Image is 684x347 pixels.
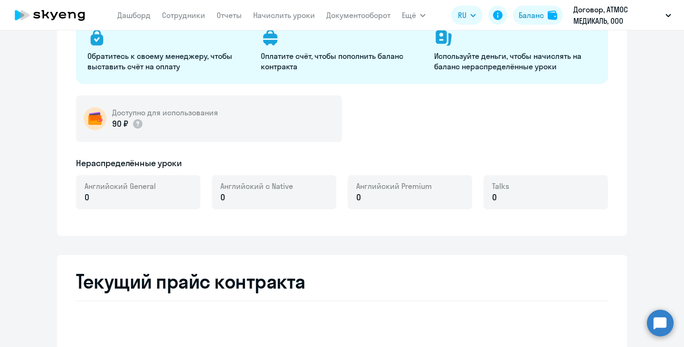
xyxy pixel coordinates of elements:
[84,107,106,130] img: wallet-circle.png
[356,181,432,191] span: Английский Premium
[402,9,416,21] span: Ещё
[76,270,608,293] h2: Текущий прайс контракта
[253,10,315,20] a: Начислить уроки
[492,181,509,191] span: Talks
[261,51,423,72] p: Оплатите счёт, чтобы пополнить баланс контракта
[326,10,390,20] a: Документооборот
[451,6,483,25] button: RU
[548,10,557,20] img: balance
[458,9,466,21] span: RU
[513,6,563,25] button: Балансbalance
[402,6,426,25] button: Ещё
[87,51,249,72] p: Обратитесь к своему менеджеру, чтобы выставить счёт на оплату
[85,181,156,191] span: Английский General
[519,9,544,21] div: Баланс
[434,51,596,72] p: Используйте деньги, чтобы начислять на баланс нераспределённые уроки
[492,191,497,204] span: 0
[220,181,293,191] span: Английский с Native
[85,191,89,204] span: 0
[220,191,225,204] span: 0
[217,10,242,20] a: Отчеты
[356,191,361,204] span: 0
[162,10,205,20] a: Сотрудники
[569,4,676,27] button: Договор, АТМОС МЕДИКАЛЬ, ООО
[573,4,662,27] p: Договор, АТМОС МЕДИКАЛЬ, ООО
[117,10,151,20] a: Дашборд
[112,118,143,130] p: 90 ₽
[76,157,182,169] h5: Нераспределённые уроки
[112,107,218,118] h5: Доступно для использования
